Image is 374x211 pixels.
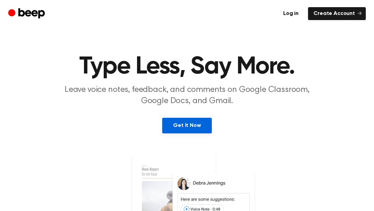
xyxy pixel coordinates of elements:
[8,7,47,20] a: Beep
[56,84,318,107] p: Leave voice notes, feedback, and comments on Google Classroom, Google Docs, and Gmail.
[13,54,361,79] h1: Type Less, Say More.
[278,7,304,20] a: Log in
[308,7,366,20] a: Create Account
[162,118,211,133] a: Get It Now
